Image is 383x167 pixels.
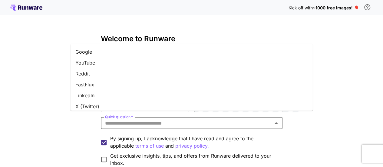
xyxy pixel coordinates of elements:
[110,152,278,167] span: Get exclusive insights, tips, and offers from Runware delivered to your inbox.
[135,142,164,150] p: terms of use
[101,35,282,43] h3: Welcome to Runware
[71,57,313,68] li: YouTube
[175,142,209,150] button: By signing up, I acknowledge that I have read and agree to the applicable terms of use and
[288,5,312,10] span: Kick off with
[71,68,313,79] li: Reddit
[105,114,133,119] label: Quick question
[71,101,313,112] li: X (Twitter)
[71,46,313,57] li: Google
[175,142,209,150] p: privacy policy.
[71,90,313,101] li: LinkedIn
[272,119,280,127] button: Close
[110,135,278,150] p: By signing up, I acknowledge that I have read and agree to the applicable and
[361,1,373,13] button: In order to qualify for free credit, you need to sign up with a business email address and click ...
[135,142,164,150] button: By signing up, I acknowledge that I have read and agree to the applicable and privacy policy.
[71,79,313,90] li: FastFlux
[312,5,359,10] span: ~1000 free images! 🎈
